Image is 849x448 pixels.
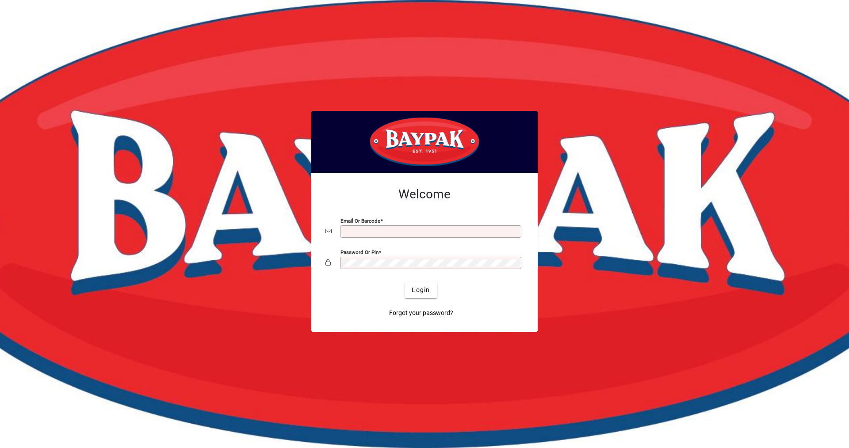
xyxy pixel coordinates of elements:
[340,217,380,224] mat-label: Email or Barcode
[386,305,457,321] a: Forgot your password?
[389,308,453,318] span: Forgot your password?
[340,249,379,255] mat-label: Password or Pin
[405,282,437,298] button: Login
[412,285,430,295] span: Login
[325,187,524,202] h2: Welcome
